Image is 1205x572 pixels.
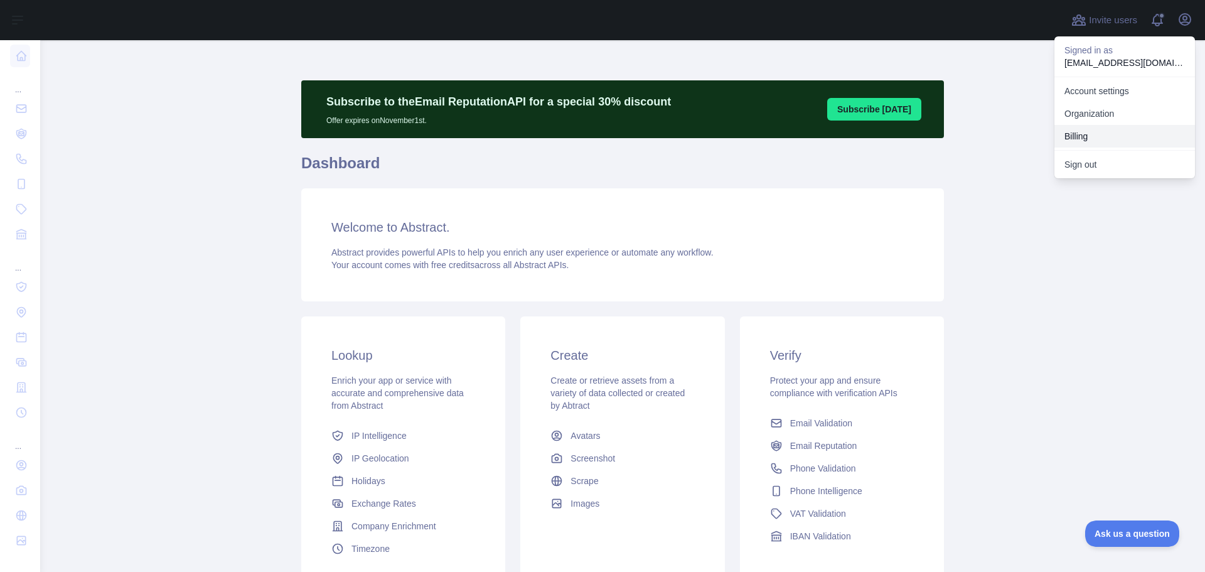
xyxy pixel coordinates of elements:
[765,434,919,457] a: Email Reputation
[827,98,921,121] button: Subscribe [DATE]
[331,375,464,411] span: Enrich your app or service with accurate and comprehensive data from Abstract
[545,424,699,447] a: Avatars
[1054,102,1195,125] a: Organization
[331,260,569,270] span: Your account comes with across all Abstract APIs.
[790,462,856,475] span: Phone Validation
[545,447,699,470] a: Screenshot
[326,470,480,492] a: Holidays
[765,525,919,548] a: IBAN Validation
[765,502,919,525] a: VAT Validation
[545,492,699,515] a: Images
[790,485,862,497] span: Phone Intelligence
[326,424,480,447] a: IP Intelligence
[326,515,480,537] a: Company Enrichment
[765,480,919,502] a: Phone Intelligence
[351,497,416,510] span: Exchange Rates
[765,412,919,434] a: Email Validation
[1054,153,1195,176] button: Sign out
[351,475,385,487] span: Holidays
[550,347,694,364] h3: Create
[351,429,407,442] span: IP Intelligence
[770,375,897,398] span: Protect your app and ensure compliance with verification APIs
[1064,57,1185,69] p: [EMAIL_ADDRESS][DOMAIN_NAME]
[550,375,685,411] span: Create or retrieve assets from a variety of data collected or created by Abtract
[331,347,475,364] h3: Lookup
[351,452,409,465] span: IP Geolocation
[326,492,480,515] a: Exchange Rates
[570,497,599,510] span: Images
[765,457,919,480] a: Phone Validation
[570,475,598,487] span: Scrape
[331,247,714,257] span: Abstract provides powerful APIs to help you enrich any user experience or automate any workflow.
[790,507,846,520] span: VAT Validation
[1069,10,1140,30] button: Invite users
[10,426,30,451] div: ...
[1085,521,1180,547] iframe: Toggle Customer Support
[1054,125,1195,148] button: Billing
[790,530,851,542] span: IBAN Validation
[431,260,474,270] span: free credits
[1064,44,1185,57] p: Signed in as
[326,111,671,126] p: Offer expires on November 1st.
[570,452,615,465] span: Screenshot
[790,417,852,429] span: Email Validation
[770,347,914,364] h3: Verify
[326,447,480,470] a: IP Geolocation
[1089,13,1137,28] span: Invite users
[545,470,699,492] a: Scrape
[351,520,436,532] span: Company Enrichment
[570,429,600,442] span: Avatars
[331,219,914,236] h3: Welcome to Abstract.
[326,93,671,111] p: Subscribe to the Email Reputation API for a special 30 % discount
[10,70,30,95] div: ...
[790,440,857,452] span: Email Reputation
[1054,80,1195,102] a: Account settings
[10,248,30,273] div: ...
[326,537,480,560] a: Timezone
[351,542,390,555] span: Timezone
[301,153,944,183] h1: Dashboard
